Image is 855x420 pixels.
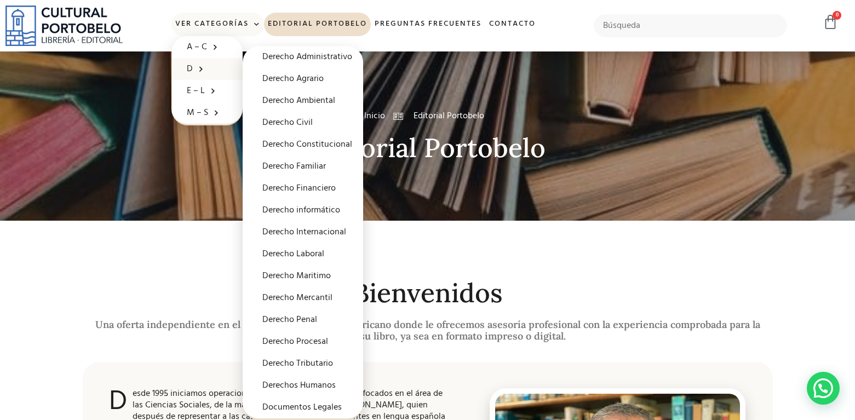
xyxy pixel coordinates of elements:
[109,388,127,416] span: D
[411,110,484,123] span: Editorial Portobelo
[171,36,243,58] a: A – C
[243,46,363,68] a: Derecho Administrativo
[243,177,363,199] a: Derecho Financiero
[171,36,243,125] ul: Ver Categorías
[171,13,264,36] a: Ver Categorías
[243,331,363,353] a: Derecho Procesal
[371,13,485,36] a: Preguntas frecuentes
[243,287,363,309] a: Derecho Mercantil
[243,46,363,420] ul: D
[171,58,243,80] a: D
[83,279,773,308] h2: Bienvenidos
[823,14,838,30] a: 0
[243,375,363,396] a: Derechos Humanos
[243,112,363,134] a: Derecho Civil
[171,80,243,102] a: E – L
[243,265,363,287] a: Derecho Maritimo
[243,221,363,243] a: Derecho Internacional
[243,68,363,90] a: Derecho Agrario
[243,90,363,112] a: Derecho Ambiental
[243,353,363,375] a: Derecho Tributario
[243,134,363,156] a: Derecho Constitucional
[485,13,540,36] a: Contacto
[243,156,363,177] a: Derecho Familiar
[833,11,841,20] span: 0
[171,102,243,124] a: M – S
[264,13,371,36] a: Editorial Portobelo
[243,309,363,331] a: Derecho Penal
[83,319,773,342] h2: Una oferta independiente en el mundo cultural latinoamericano donde le ofrecemos asesoría profesi...
[243,243,363,265] a: Derecho Laboral
[83,134,773,163] h2: Editorial Portobelo
[364,110,385,123] a: Inicio
[243,396,363,418] a: Documentos Legales
[243,199,363,221] a: Derecho informático
[594,14,787,37] input: Búsqueda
